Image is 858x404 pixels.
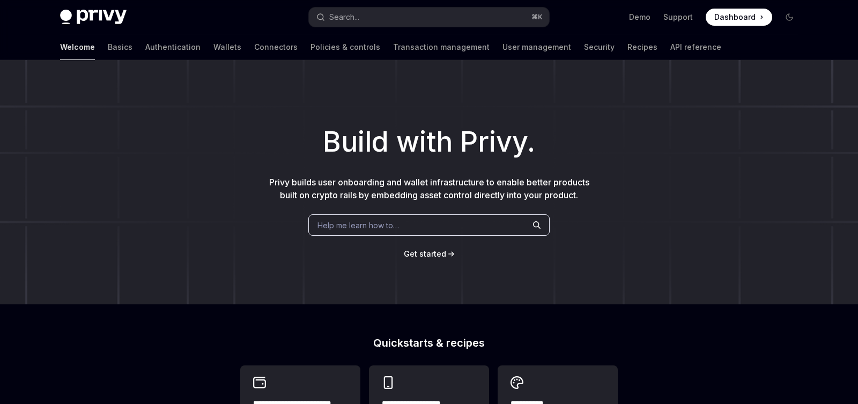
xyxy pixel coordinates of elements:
[310,34,380,60] a: Policies & controls
[670,34,721,60] a: API reference
[145,34,201,60] a: Authentication
[254,34,298,60] a: Connectors
[329,11,359,24] div: Search...
[60,10,127,25] img: dark logo
[502,34,571,60] a: User management
[393,34,490,60] a: Transaction management
[309,8,549,27] button: Open search
[531,13,543,21] span: ⌘ K
[781,9,798,26] button: Toggle dark mode
[627,34,657,60] a: Recipes
[269,177,589,200] span: Privy builds user onboarding and wallet infrastructure to enable better products built on crypto ...
[706,9,772,26] a: Dashboard
[317,220,399,231] span: Help me learn how to…
[17,121,841,163] h1: Build with Privy.
[714,12,756,23] span: Dashboard
[240,338,618,348] h2: Quickstarts & recipes
[404,249,446,258] span: Get started
[629,12,650,23] a: Demo
[584,34,615,60] a: Security
[213,34,241,60] a: Wallets
[60,34,95,60] a: Welcome
[108,34,132,60] a: Basics
[404,249,446,259] a: Get started
[663,12,693,23] a: Support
